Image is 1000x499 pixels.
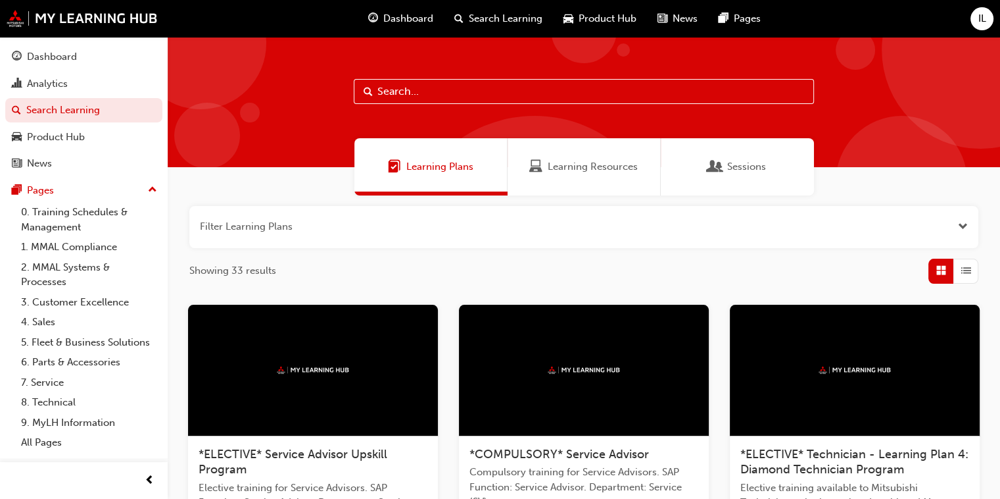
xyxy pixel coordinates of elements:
[563,11,573,27] span: car-icon
[740,447,968,477] span: *ELECTIVE* Technician - Learning Plan 4: Diamond Technician Program
[12,51,22,63] span: guage-icon
[970,7,993,30] button: IL
[27,156,52,171] div: News
[508,138,661,196] a: Learning ResourcesLearning Resources
[5,178,162,203] button: Pages
[12,158,22,170] span: news-icon
[16,433,162,453] a: All Pages
[383,11,433,26] span: Dashboard
[936,263,946,278] span: Grid
[958,219,968,234] button: Open the filter
[819,366,891,375] img: mmal
[529,159,542,174] span: Learning Resources
[553,5,647,32] a: car-iconProduct Hub
[277,366,349,375] img: mmal
[719,11,728,27] span: pages-icon
[548,159,638,174] span: Learning Resources
[16,332,162,353] a: 5. Fleet & Business Solutions
[727,159,766,174] span: Sessions
[709,159,722,174] span: Sessions
[16,373,162,393] a: 7. Service
[406,159,473,174] span: Learning Plans
[12,78,22,90] span: chart-icon
[734,11,761,26] span: Pages
[148,182,157,199] span: up-icon
[708,5,771,32] a: pages-iconPages
[5,125,162,149] a: Product Hub
[16,413,162,433] a: 9. MyLH Information
[7,10,158,27] img: mmal
[548,366,620,375] img: mmal
[27,76,68,92] div: Analytics
[354,138,508,196] a: Learning PlansLearning Plans
[657,11,667,27] span: news-icon
[16,257,162,292] a: 2. MMAL Systems & Processes
[358,5,444,32] a: guage-iconDashboard
[961,263,971,278] span: List
[12,105,21,117] span: search-icon
[5,45,162,69] a: Dashboard
[27,183,54,198] div: Pages
[673,11,698,26] span: News
[354,79,814,104] input: Search...
[16,292,162,313] a: 3. Customer Excellence
[16,392,162,413] a: 8. Technical
[661,138,814,196] a: SessionsSessions
[16,352,162,373] a: 6. Parts & Accessories
[189,263,276,278] span: Showing 33 results
[27,49,77,65] div: Dashboard
[5,42,162,178] button: DashboardAnalyticsSearch LearningProduct HubNews
[388,159,401,174] span: Learning Plans
[145,473,155,489] span: prev-icon
[444,5,553,32] a: search-iconSearch Learning
[368,11,378,27] span: guage-icon
[978,11,986,26] span: IL
[647,5,708,32] a: news-iconNews
[16,202,162,237] a: 0. Training Schedules & Management
[364,84,373,99] span: Search
[12,132,22,144] span: car-icon
[579,11,636,26] span: Product Hub
[5,72,162,96] a: Analytics
[16,312,162,332] a: 4. Sales
[469,447,649,461] span: *COMPULSORY* Service Advisor
[199,447,387,477] span: *ELECTIVE* Service Advisor Upskill Program
[5,98,162,122] a: Search Learning
[469,11,542,26] span: Search Learning
[12,185,22,197] span: pages-icon
[27,130,85,145] div: Product Hub
[16,237,162,257] a: 1. MMAL Compliance
[5,151,162,176] a: News
[454,11,464,27] span: search-icon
